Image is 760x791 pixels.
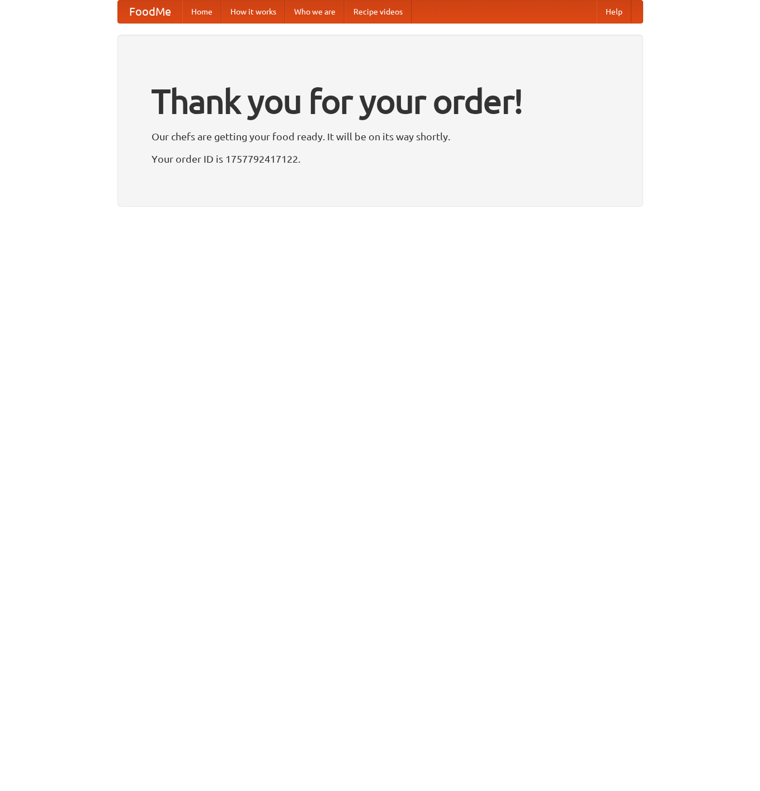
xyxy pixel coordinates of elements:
p: Our chefs are getting your food ready. It will be on its way shortly. [152,128,609,145]
a: Help [597,1,631,23]
p: Your order ID is 1757792417122. [152,150,609,167]
a: How it works [221,1,285,23]
a: FoodMe [118,1,182,23]
a: Recipe videos [344,1,412,23]
h1: Thank you for your order! [152,74,609,128]
a: Who we are [285,1,344,23]
a: Home [182,1,221,23]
